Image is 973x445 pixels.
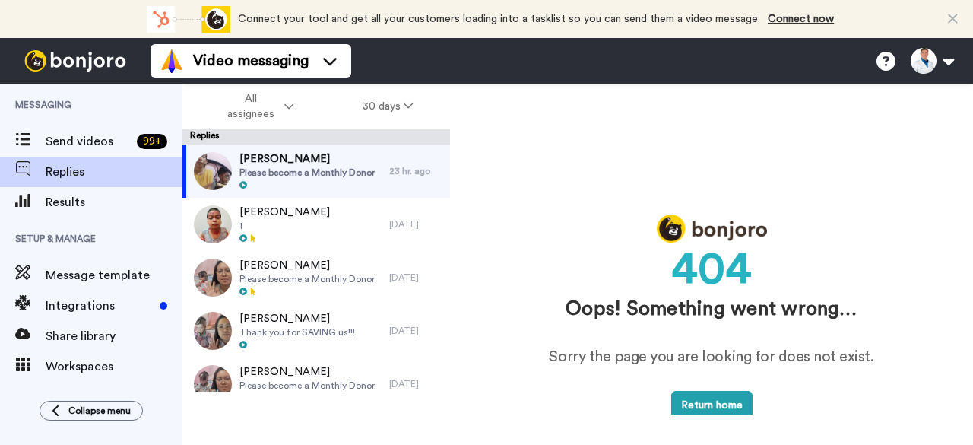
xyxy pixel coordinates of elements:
img: 51249dc9-82fb-4e27-a79a-20d38e7496d4-thumb.jpg [194,205,232,243]
img: logo_full.png [657,215,767,243]
div: [DATE] [389,378,442,390]
a: [PERSON_NAME]Please become a Monthly Donor[DATE] [182,358,450,411]
a: Return home [496,391,927,420]
button: All assignees [185,85,328,128]
span: Video messaging [193,50,309,72]
span: Integrations [46,297,154,315]
span: Please become a Monthly Donor [239,380,375,392]
span: [PERSON_NAME] [239,364,375,380]
span: [PERSON_NAME] [239,205,330,220]
img: 9df2413f-e490-4d38-9c4b-a9447676e160-thumb.jpg [194,152,232,190]
span: Message template [46,266,182,284]
span: 1 [239,220,330,232]
span: Replies [46,163,182,181]
span: Connect your tool and get all your customers loading into a tasklist so you can send them a video... [238,14,760,24]
span: Workspaces [46,358,182,376]
div: animation [147,6,230,33]
img: c1125411-be2b-4e35-b8e9-c61aacb545ed-thumb.jpg [194,365,232,403]
a: Connect now [768,14,834,24]
div: 99 + [137,134,167,149]
span: Send videos [46,132,131,151]
img: 76428904-b40d-42c7-8025-7b29baa16dba-thumb.jpg [194,312,232,350]
img: c34123f9-4a1f-44f1-8f15-6974376a2f84-thumb.jpg [194,259,232,297]
button: 30 days [328,93,448,120]
a: Return home [671,400,753,411]
span: Please become a Monthly Donor [239,273,375,285]
span: Please become a Monthly Donor [239,167,375,179]
span: [PERSON_NAME] [239,311,355,326]
a: [PERSON_NAME]Please become a Monthly Donor[DATE] [182,251,450,304]
div: 404 [496,243,927,288]
img: vm-color.svg [160,49,184,73]
img: bj-logo-header-white.svg [18,50,132,72]
a: [PERSON_NAME]1[DATE] [182,198,450,251]
a: [PERSON_NAME]Please become a Monthly Donor23 hr. ago [182,145,450,198]
div: Replies [182,129,450,145]
div: [DATE] [389,325,442,337]
div: Sorry the page you are looking for does not exist. [517,346,905,368]
button: Collapse menu [40,401,143,421]
div: 23 hr. ago [389,165,442,177]
span: Collapse menu [68,405,131,417]
div: [DATE] [389,272,442,284]
div: [DATE] [389,218,442,230]
span: All assignees [220,91,281,122]
span: Results [46,193,182,211]
span: Thank you for SAVING us!!! [239,326,355,339]
a: [PERSON_NAME]Thank you for SAVING us!!![DATE] [182,304,450,358]
button: Return home [671,391,753,420]
span: [PERSON_NAME] [239,151,375,167]
div: Oops! Something went wrong… [496,295,927,323]
span: [PERSON_NAME] [239,258,375,273]
span: Share library [46,327,182,345]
